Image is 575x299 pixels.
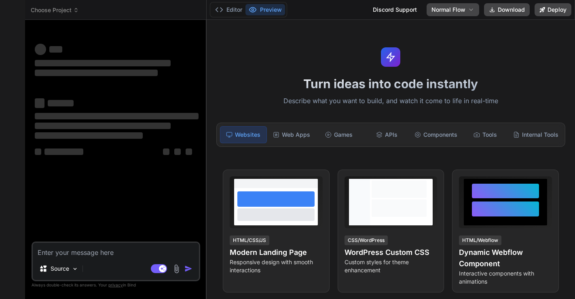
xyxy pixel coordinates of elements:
span: ‌ [186,148,192,155]
span: Choose Project [31,6,79,14]
span: ‌ [35,44,46,55]
span: ‌ [163,148,169,155]
div: HTML/Webflow [459,235,501,245]
span: ‌ [35,132,143,139]
span: ‌ [35,60,171,66]
div: CSS/WordPress [345,235,388,245]
p: Describe what you want to build, and watch it come to life in real-time [211,96,570,106]
div: Websites [220,126,267,143]
div: Components [411,126,461,143]
button: Preview [245,4,285,15]
h4: WordPress Custom CSS [345,247,438,258]
span: privacy [108,282,123,287]
img: icon [184,265,192,273]
span: Normal Flow [431,6,465,14]
h1: Turn ideas into code instantly [211,76,570,91]
div: Discord Support [368,3,422,16]
span: ‌ [35,123,171,129]
div: HTML/CSS/JS [230,235,269,245]
span: ‌ [35,70,158,76]
div: Web Apps [268,126,315,143]
span: ‌ [174,148,181,155]
span: ‌ [35,148,41,155]
h4: Modern Landing Page [230,247,323,258]
span: ‌ [49,46,62,53]
span: ‌ [44,148,83,155]
h4: Dynamic Webflow Component [459,247,552,269]
p: Always double-check its answers. Your in Bind [32,281,200,289]
button: Normal Flow [427,3,479,16]
div: APIs [364,126,410,143]
img: attachment [172,264,181,274]
span: ‌ [48,100,74,106]
div: Tools [462,126,508,143]
button: Deploy [535,3,571,16]
div: Internal Tools [510,126,562,143]
p: Source [51,265,69,273]
span: ‌ [35,113,199,119]
p: Interactive components with animations [459,269,552,286]
button: Download [484,3,530,16]
div: Games [316,126,362,143]
img: Pick Models [72,265,78,272]
p: Custom styles for theme enhancement [345,258,438,274]
span: ‌ [35,98,44,108]
button: Editor [212,4,245,15]
p: Responsive design with smooth interactions [230,258,323,274]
